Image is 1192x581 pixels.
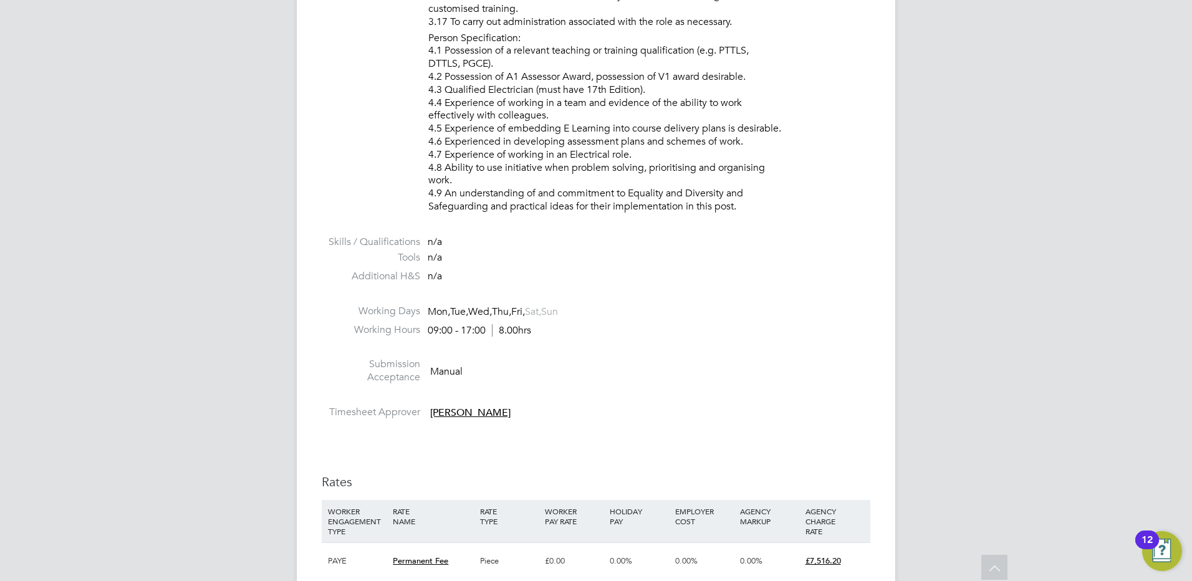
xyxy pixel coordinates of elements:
[805,555,841,566] span: £7,516.20
[477,500,542,532] div: RATE TYPE
[322,236,420,249] label: Skills / Qualifications
[740,555,762,566] span: 0.00%
[322,270,420,283] label: Additional H&S
[428,32,870,216] li: Person Specification: 4.1 Possession of a relevant teaching or training qualification (e.g. PTTLS...
[542,500,607,532] div: WORKER PAY RATE
[450,305,468,318] span: Tue,
[607,500,671,532] div: HOLIDAY PAY
[737,500,802,532] div: AGENCY MARKUP
[511,305,525,318] span: Fri,
[322,406,420,419] label: Timesheet Approver
[610,555,632,566] span: 0.00%
[322,358,420,384] label: Submission Acceptance
[468,305,492,318] span: Wed,
[541,305,558,318] span: Sun
[325,543,390,579] div: PAYE
[492,324,531,337] span: 8.00hrs
[492,305,511,318] span: Thu,
[675,555,698,566] span: 0.00%
[477,543,542,579] div: Piece
[428,236,442,248] span: n/a
[390,500,476,532] div: RATE NAME
[542,543,607,579] div: £0.00
[1142,531,1182,571] button: Open Resource Center, 12 new notifications
[802,500,867,542] div: AGENCY CHARGE RATE
[428,324,531,337] div: 09:00 - 17:00
[428,305,450,318] span: Mon,
[430,365,463,378] span: Manual
[393,555,448,566] span: Permanent Fee
[322,251,420,264] label: Tools
[672,500,737,532] div: EMPLOYER COST
[322,305,420,318] label: Working Days
[428,270,442,282] span: n/a
[325,500,390,542] div: WORKER ENGAGEMENT TYPE
[525,305,541,318] span: Sat,
[430,406,511,419] span: [PERSON_NAME]
[428,251,442,264] span: n/a
[322,324,420,337] label: Working Hours
[322,474,870,490] h3: Rates
[1142,540,1153,556] div: 12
